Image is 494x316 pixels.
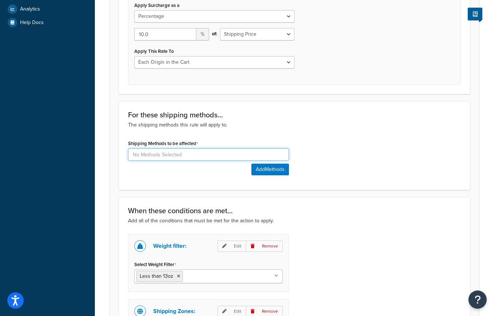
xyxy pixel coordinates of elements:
[196,28,209,40] span: %
[128,121,461,129] p: The shipping methods this rule will apply to.
[20,6,40,12] span: Analytics
[468,290,487,309] button: Open Resource Center
[128,111,461,119] h3: For these shipping methods...
[140,272,173,280] span: Less than 13oz
[128,207,461,215] h3: When these conditions are met...
[5,16,89,29] a: Help Docs
[5,3,89,16] a: Analytics
[134,262,176,268] label: Select Weight Filter
[128,148,289,161] input: No Methods Selected
[128,141,198,147] label: Shipping Methods to be affected
[153,241,186,251] p: Weight filter:
[217,241,246,252] p: Edit
[468,8,482,20] button: Show Help Docs
[134,48,174,54] label: Apply This Rate To
[134,3,180,8] label: Apply Surcharge as a
[212,29,217,39] span: of:
[20,20,44,26] span: Help Docs
[251,164,289,175] button: AddMethods
[246,241,283,252] p: Remove
[128,217,461,225] p: Add all of the conditions that must be met for the action to apply.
